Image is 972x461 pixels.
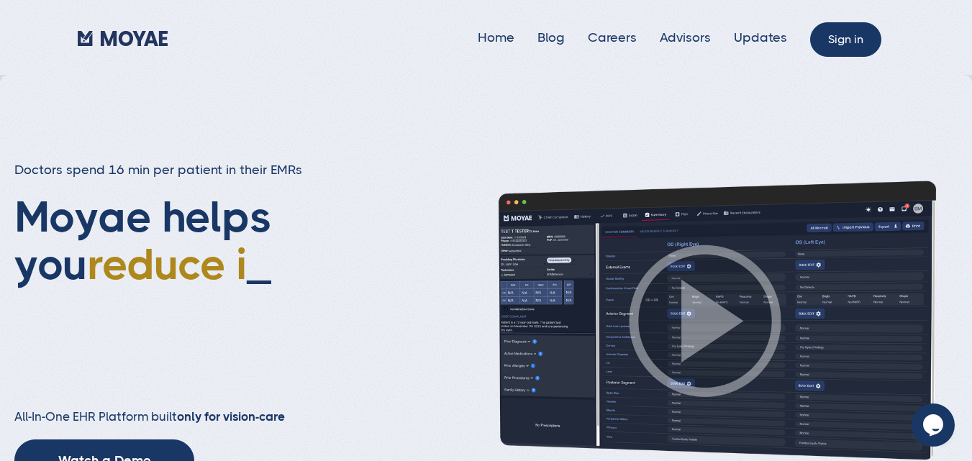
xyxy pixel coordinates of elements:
[78,31,168,45] img: Moyae Logo
[78,27,168,48] a: home
[588,30,637,45] a: Careers
[734,30,787,45] a: Updates
[14,161,383,179] h3: Doctors spend 16 min per patient in their EMRs
[537,30,565,45] a: Blog
[660,30,711,45] a: Advisors
[14,193,383,380] h1: Moyae helps you
[247,239,271,289] span: _
[14,409,383,425] h2: All-In-One EHR Platform built
[478,30,514,45] a: Home
[810,22,881,57] a: Sign in
[87,239,247,289] span: reduce i
[912,403,958,447] iframe: chat widget
[177,409,285,424] strong: only for vision-care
